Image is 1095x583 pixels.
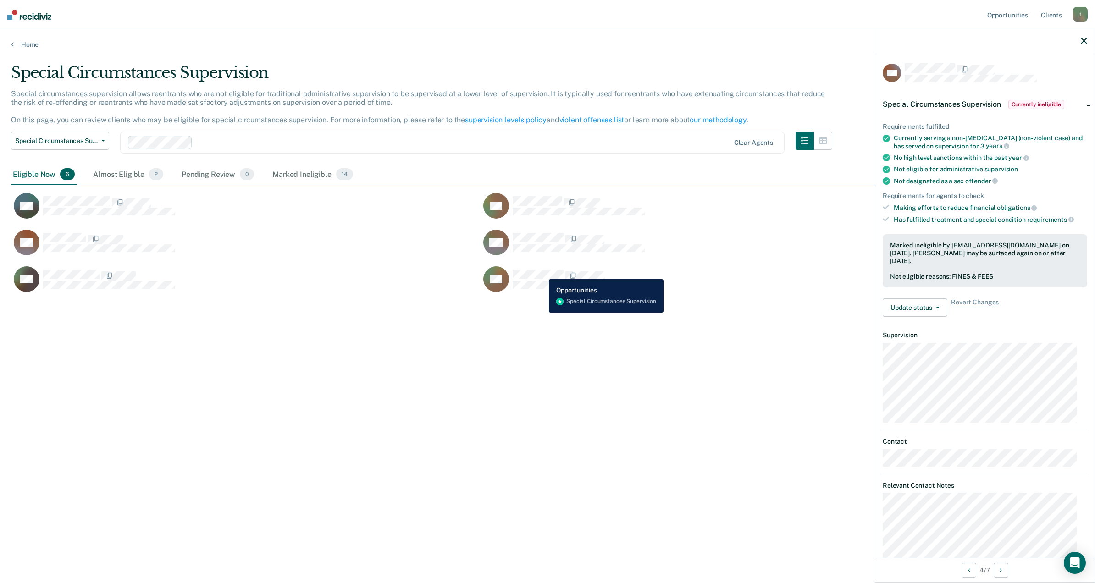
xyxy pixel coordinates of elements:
[883,100,1001,109] span: Special Circumstances Supervision
[951,298,999,317] span: Revert Changes
[894,165,1087,173] div: Not eligible for administrative
[481,266,950,302] div: CaseloadOpportunityCell-445BQ
[890,242,1080,264] div: Marked ineligible by [EMAIL_ADDRESS][DOMAIN_NAME] on [DATE]. [PERSON_NAME] may be surfaced again ...
[894,203,1087,212] div: Making efforts to reduce financial
[465,115,547,124] a: supervision levels policy
[481,192,950,229] div: CaseloadOpportunityCell-124JW
[890,273,1080,280] div: Not eligible reasons: FINES & FEES
[734,139,773,147] div: Clear agents
[1027,216,1074,223] span: requirements
[11,40,1084,49] a: Home
[1008,154,1029,161] span: year
[11,229,481,266] div: CaseloadOpportunityCell-528IS
[1073,7,1088,22] div: f
[271,165,354,185] div: Marked Ineligible
[690,115,747,124] a: our methodology
[11,266,481,302] div: CaseloadOpportunityCell-676IY
[875,90,1095,119] div: Special Circumstances SupervisionCurrently ineligible
[997,204,1037,211] span: obligations
[986,142,1009,149] span: years
[894,177,1087,185] div: Not designated as a sex
[965,177,998,185] span: offender
[336,168,353,180] span: 14
[11,192,481,229] div: CaseloadOpportunityCell-508DP
[15,137,98,145] span: Special Circumstances Supervision
[1064,552,1086,574] div: Open Intercom Messenger
[883,438,1087,445] dt: Contact
[11,89,825,125] p: Special circumstances supervision allows reentrants who are not eligible for traditional administ...
[883,123,1087,131] div: Requirements fulfilled
[994,563,1008,577] button: Next Opportunity
[894,134,1087,150] div: Currently serving a non-[MEDICAL_DATA] (non-violent case) and has served on supervision for 3
[962,563,976,577] button: Previous Opportunity
[11,165,77,185] div: Eligible Now
[481,229,950,266] div: CaseloadOpportunityCell-620HE
[883,331,1087,339] dt: Supervision
[875,558,1095,582] div: 4 / 7
[149,168,163,180] span: 2
[883,192,1087,200] div: Requirements for agents to check
[91,165,165,185] div: Almost Eligible
[180,165,256,185] div: Pending Review
[559,115,625,124] a: violent offenses list
[60,168,75,180] span: 6
[894,154,1087,162] div: No high level sanctions within the past
[1008,100,1065,109] span: Currently ineligible
[883,298,947,317] button: Update status
[984,165,1018,173] span: supervision
[240,168,254,180] span: 0
[894,215,1087,224] div: Has fulfilled treatment and special condition
[883,482,1087,489] dt: Relevant Contact Notes
[7,10,51,20] img: Recidiviz
[11,63,832,89] div: Special Circumstances Supervision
